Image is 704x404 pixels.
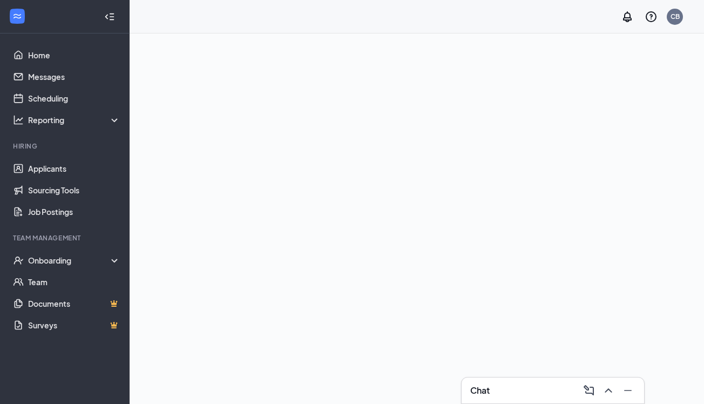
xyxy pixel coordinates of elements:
button: ChevronUp [599,382,616,399]
a: Team [28,271,120,293]
div: Hiring [13,142,118,151]
button: Minimize [618,382,635,399]
svg: Collapse [104,11,115,22]
a: Applicants [28,158,120,179]
svg: UserCheck [13,255,24,266]
svg: Analysis [13,115,24,125]
div: Reporting [28,115,121,125]
a: Job Postings [28,201,120,223]
a: Scheduling [28,87,120,109]
svg: Notifications [621,10,634,23]
a: DocumentsCrown [28,293,120,314]
svg: ChevronUp [602,384,615,397]
div: CB [671,12,680,21]
div: Onboarding [28,255,121,266]
svg: WorkstreamLogo [12,11,23,22]
button: ComposeMessage [579,382,597,399]
div: Team Management [13,233,118,243]
h3: Chat [470,385,490,396]
a: Messages [28,66,120,87]
a: SurveysCrown [28,314,120,336]
a: Home [28,44,120,66]
a: Sourcing Tools [28,179,120,201]
svg: QuestionInfo [645,10,658,23]
svg: Minimize [621,384,634,397]
svg: ComposeMessage [583,384,595,397]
